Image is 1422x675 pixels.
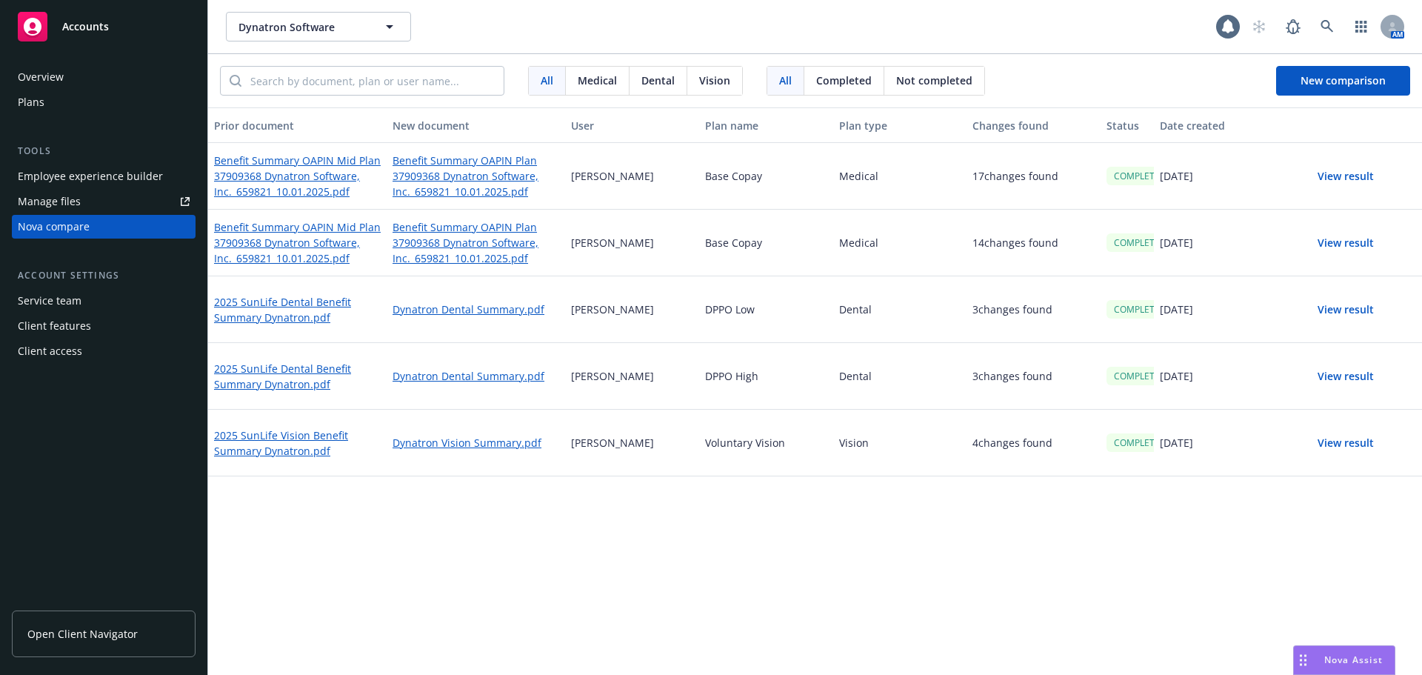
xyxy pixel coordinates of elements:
div: Overview [18,65,64,89]
svg: Search [230,75,241,87]
button: Changes found [967,107,1101,143]
div: Plans [18,90,44,114]
div: Manage files [18,190,81,213]
p: [DATE] [1160,368,1193,384]
button: Dynatron Software [226,12,411,41]
div: Date created [1160,118,1282,133]
div: Status [1106,118,1148,133]
p: 4 changes found [972,435,1052,450]
button: Plan type [833,107,967,143]
div: Employee experience builder [18,164,163,188]
span: Medical [578,73,617,88]
span: Open Client Navigator [27,626,138,642]
div: Vision [833,410,967,476]
a: Benefit Summary OAPIN Mid Plan 37909368 Dynatron Software, Inc._659821_10.01.2025.pdf [214,219,381,266]
a: Benefit Summary OAPIN Plan 37909368 Dynatron Software, Inc._659821_10.01.2025.pdf [393,153,559,199]
a: Client features [12,314,196,338]
a: 2025 SunLife Vision Benefit Summary Dynatron.pdf [214,428,381,459]
div: Dental [833,343,967,410]
div: Plan name [705,118,827,133]
div: Nova compare [18,215,90,239]
span: Accounts [62,21,109,33]
p: [PERSON_NAME] [571,235,654,250]
div: DPPO High [699,343,833,410]
a: Start snowing [1244,12,1274,41]
span: Completed [816,73,872,88]
p: [DATE] [1160,435,1193,450]
span: Dental [641,73,675,88]
a: Benefit Summary OAPIN Plan 37909368 Dynatron Software, Inc._659821_10.01.2025.pdf [393,219,559,266]
span: All [541,73,553,88]
a: Employee experience builder [12,164,196,188]
div: Changes found [972,118,1095,133]
p: 14 changes found [972,235,1058,250]
div: Voluntary Vision [699,410,833,476]
a: 2025 SunLife Dental Benefit Summary Dynatron.pdf [214,361,381,392]
a: Switch app [1346,12,1376,41]
div: Dental [833,276,967,343]
p: [DATE] [1160,235,1193,250]
p: 3 changes found [972,368,1052,384]
div: COMPLETED [1106,233,1174,252]
span: New comparison [1301,73,1386,87]
button: New document [387,107,565,143]
button: View result [1294,228,1398,258]
div: Medical [833,143,967,210]
button: Prior document [208,107,387,143]
button: Status [1101,107,1154,143]
div: Plan type [839,118,961,133]
p: 3 changes found [972,302,1052,317]
span: Not completed [896,73,972,88]
button: Date created [1154,107,1288,143]
a: Nova compare [12,215,196,239]
a: Benefit Summary OAPIN Mid Plan 37909368 Dynatron Software, Inc._659821_10.01.2025.pdf [214,153,381,199]
a: Service team [12,289,196,313]
a: Search [1312,12,1342,41]
button: View result [1294,428,1398,458]
a: Dynatron Dental Summary.pdf [393,302,544,317]
div: Base Copay [699,143,833,210]
div: Medical [833,210,967,276]
button: View result [1294,162,1398,191]
p: 17 changes found [972,168,1058,184]
button: Nova Assist [1293,645,1395,675]
button: New comparison [1276,66,1410,96]
a: Overview [12,65,196,89]
div: COMPLETED [1106,433,1174,452]
a: Plans [12,90,196,114]
a: 2025 SunLife Dental Benefit Summary Dynatron.pdf [214,294,381,325]
p: [PERSON_NAME] [571,302,654,317]
a: Dynatron Vision Summary.pdf [393,435,541,450]
a: Report a Bug [1278,12,1308,41]
div: Prior document [214,118,381,133]
p: [DATE] [1160,302,1193,317]
span: Vision [699,73,730,88]
div: Tools [12,144,196,159]
p: [PERSON_NAME] [571,435,654,450]
span: All [779,73,792,88]
div: User [571,118,693,133]
div: Client access [18,339,82,363]
button: View result [1294,362,1398,391]
a: Client access [12,339,196,363]
button: User [565,107,699,143]
a: Accounts [12,6,196,47]
span: Nova Assist [1324,654,1383,666]
p: [DATE] [1160,168,1193,184]
a: Manage files [12,190,196,213]
button: Plan name [699,107,833,143]
div: COMPLETED [1106,367,1174,385]
button: View result [1294,295,1398,325]
div: Drag to move [1294,646,1312,674]
p: [PERSON_NAME] [571,168,654,184]
a: Dynatron Dental Summary.pdf [393,368,544,384]
div: Client features [18,314,91,338]
p: [PERSON_NAME] [571,368,654,384]
div: Base Copay [699,210,833,276]
span: Dynatron Software [238,19,367,35]
div: New document [393,118,559,133]
div: Service team [18,289,81,313]
div: COMPLETED [1106,167,1174,185]
input: Search by document, plan or user name... [241,67,504,95]
div: COMPLETED [1106,300,1174,319]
